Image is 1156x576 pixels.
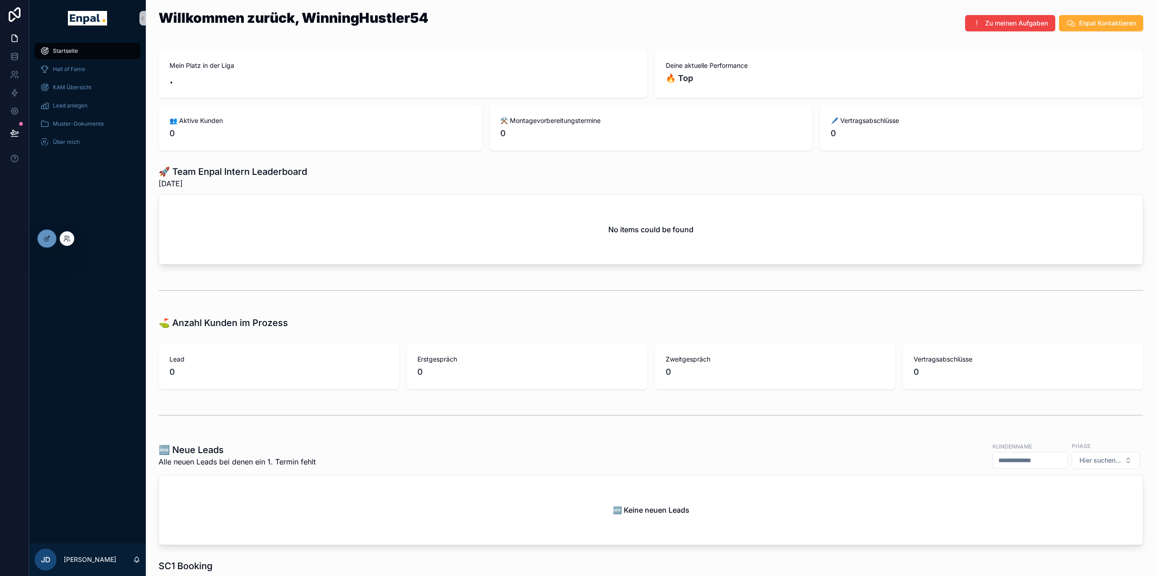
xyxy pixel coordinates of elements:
[35,97,140,114] a: Lead anlegen
[666,366,884,378] span: 0
[35,61,140,77] a: Hall of Fame
[1072,452,1140,469] button: Select Button
[159,11,428,25] h1: Willkommen zurück, WinningHustler54
[170,116,471,125] span: 👥 Aktive Kunden
[170,127,471,140] span: 0
[1079,19,1136,28] span: Enpal Kontaktieren
[170,355,388,364] span: Lead
[53,84,92,91] span: KAM Übersicht
[500,116,802,125] span: ⚒️ Montagevorbereitungstermine
[992,442,1032,450] label: Kundenname
[53,102,87,109] span: Lead anlegen
[1079,456,1121,465] span: Hier suchen...
[170,72,637,87] h2: .
[159,316,288,329] h1: ⛳ Anzahl Kunden im Prozess
[159,560,212,572] h1: SC1 Booking
[53,47,78,55] span: Startseite
[1059,15,1143,31] button: Enpal Kontaktieren
[53,138,80,146] span: Über mich
[41,554,51,565] span: JD
[965,15,1055,31] button: Zu meinen Aufgaben
[35,134,140,150] a: Über mich
[666,73,693,83] strong: 🔥 Top
[29,36,146,162] div: scrollable content
[914,366,1132,378] span: 0
[159,456,316,467] span: Alle neuen Leads bei denen ein 1. Termin fehlt
[68,11,107,25] img: App logo
[831,127,1132,140] span: 0
[53,120,104,127] span: Muster-Dokumente
[35,43,140,59] a: Startseite
[170,61,637,70] span: Mein Platz in der Liga
[500,127,802,140] span: 0
[159,443,316,456] h1: 🆕 Neue Leads
[666,355,884,364] span: Zweitgespräch
[417,366,636,378] span: 0
[666,61,1133,70] span: Deine aktuelle Performance
[417,355,636,364] span: Erstgespräch
[35,116,140,132] a: Muster-Dokumente
[53,66,85,73] span: Hall of Fame
[159,178,307,189] span: [DATE]
[914,355,1132,364] span: Vertragsabschlüsse
[64,555,116,564] p: [PERSON_NAME]
[608,224,694,235] h2: No items could be found
[613,505,689,515] h2: 🆕 Keine neuen Leads
[831,116,1132,125] span: 🖊️ Vertragsabschlüsse
[170,366,388,378] span: 0
[1072,442,1090,450] label: Phase
[985,19,1048,28] span: Zu meinen Aufgaben
[35,79,140,96] a: KAM Übersicht
[159,165,307,178] h1: 🚀 Team Enpal Intern Leaderboard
